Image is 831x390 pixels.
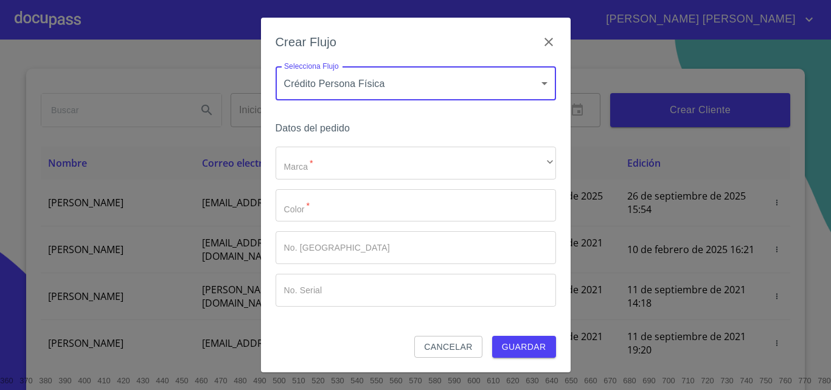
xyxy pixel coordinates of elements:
[414,336,482,358] button: Cancelar
[276,120,556,137] h6: Datos del pedido
[276,32,337,52] h6: Crear Flujo
[424,340,472,355] span: Cancelar
[276,147,556,179] div: ​
[276,66,556,100] div: Crédito Persona Física
[492,336,556,358] button: Guardar
[502,340,546,355] span: Guardar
